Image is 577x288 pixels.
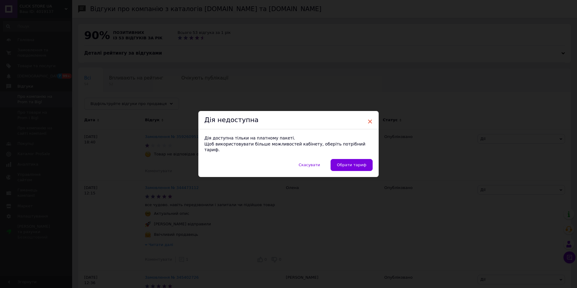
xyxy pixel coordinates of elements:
[292,159,326,171] button: Скасувати
[198,111,379,129] div: Дія недоступна
[331,159,373,171] a: Обрати тариф
[204,135,373,141] p: Дія доступна тільки на платному пакеті.
[367,116,373,127] span: ×
[299,163,320,167] span: Скасувати
[204,141,373,153] p: Щоб використовувати більше можливостей кабінету, оберіть потрібний тариф.
[337,162,366,168] span: Обрати тариф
